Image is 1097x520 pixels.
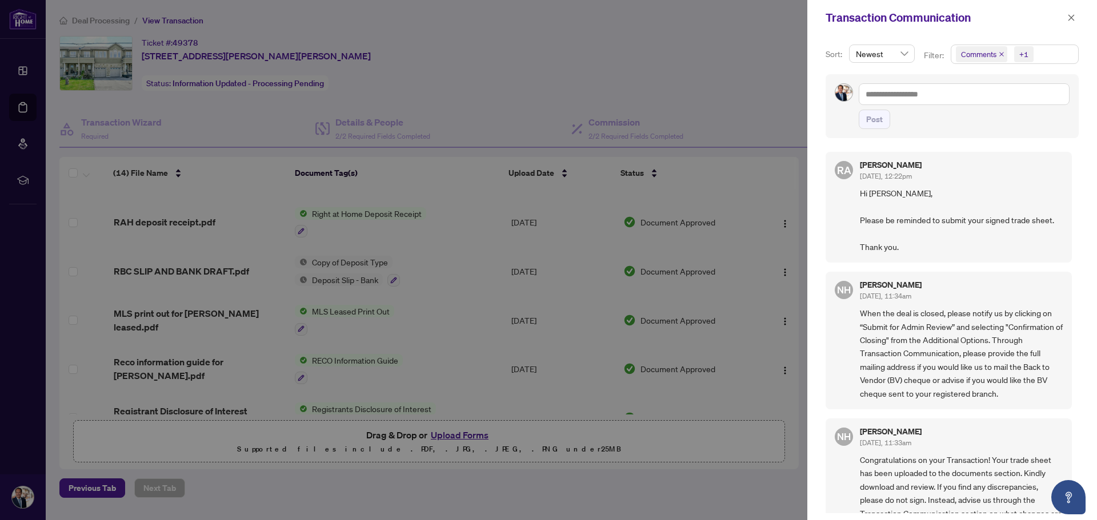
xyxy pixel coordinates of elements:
[826,9,1064,26] div: Transaction Communication
[860,187,1063,253] span: Hi [PERSON_NAME], Please be reminded to submit your signed trade sheet. Thank you.
[1019,49,1028,60] div: +1
[860,292,911,300] span: [DATE], 11:34am
[856,45,908,62] span: Newest
[1051,480,1086,514] button: Open asap
[837,283,851,297] span: NH
[999,51,1004,57] span: close
[860,307,1063,400] span: When the deal is closed, please notify us by clicking on “Submit for Admin Review” and selecting ...
[860,438,911,447] span: [DATE], 11:33am
[837,429,851,444] span: NH
[1067,14,1075,22] span: close
[826,48,844,61] p: Sort:
[835,84,852,101] img: Profile Icon
[837,162,851,178] span: RA
[924,49,946,62] p: Filter:
[860,428,922,436] h5: [PERSON_NAME]
[859,110,890,129] button: Post
[860,172,912,180] span: [DATE], 12:22pm
[860,161,922,169] h5: [PERSON_NAME]
[956,46,1007,62] span: Comments
[860,281,922,289] h5: [PERSON_NAME]
[961,49,996,60] span: Comments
